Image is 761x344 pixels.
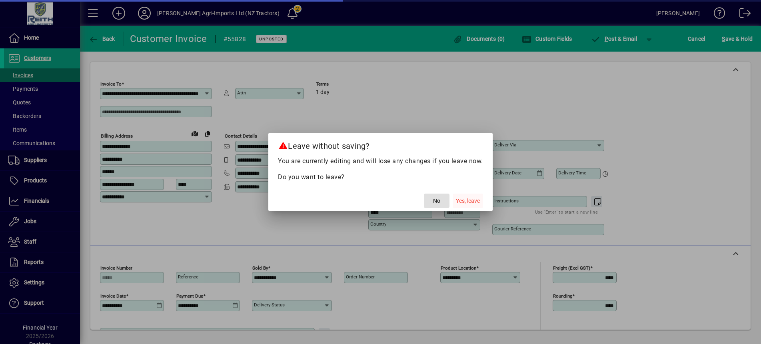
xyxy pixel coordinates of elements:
button: No [424,194,449,208]
span: Yes, leave [456,197,480,205]
button: Yes, leave [453,194,483,208]
p: Do you want to leave? [278,172,483,182]
h2: Leave without saving? [268,133,493,156]
p: You are currently editing and will lose any changes if you leave now. [278,156,483,166]
span: No [433,197,440,205]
